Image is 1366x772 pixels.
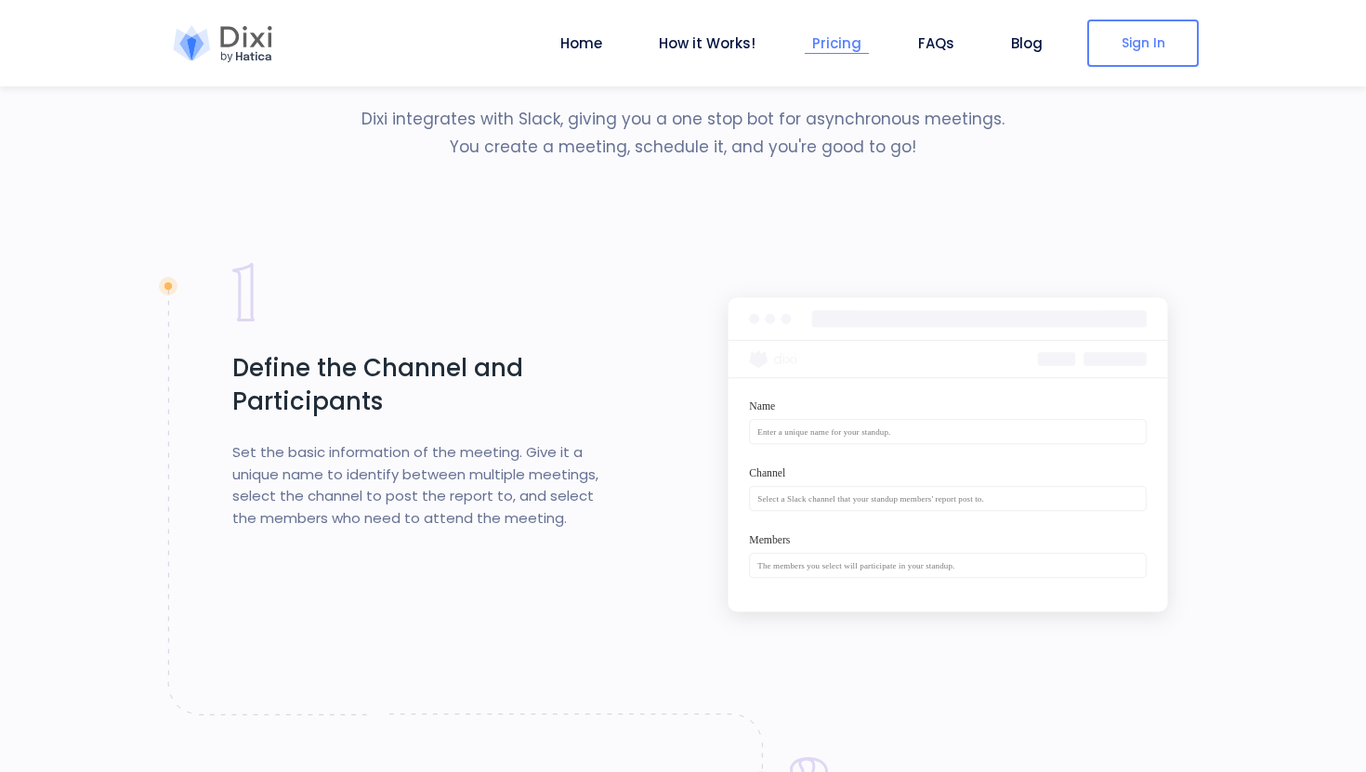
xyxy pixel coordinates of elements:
[167,105,1199,161] p: Dixi integrates with Slack, giving you a one stop bot for asynchronous meetings. You create a mee...
[1087,20,1199,67] a: Sign In
[553,33,610,54] a: Home
[651,33,763,54] a: How it Works!
[232,441,604,529] p: Set the basic information of the meeting. Give it a unique name to identify between multiple meet...
[697,263,1199,655] img: how_it_works_1
[232,263,255,321] img: number_1
[1004,33,1050,54] a: Blog
[805,33,869,54] a: Pricing
[232,351,604,418] h3: Define the Channel and Participants
[911,33,962,54] a: FAQs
